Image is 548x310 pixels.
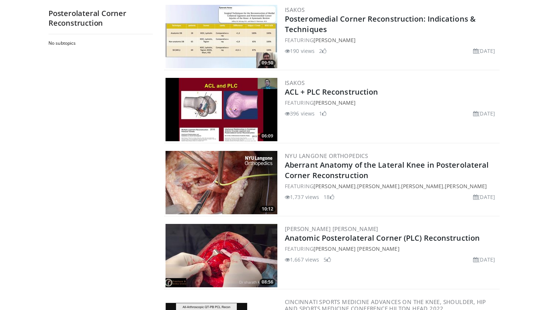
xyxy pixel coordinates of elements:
div: FEATURING [285,99,498,107]
li: 190 views [285,47,315,55]
li: [DATE] [473,47,495,55]
li: [DATE] [473,256,495,263]
div: FEATURING [285,245,498,253]
li: 18 [324,193,334,201]
img: 90939b61-031d-4bb0-9f9c-ece8f33fe1c0.jpg.300x170_q85_crop-smart_upscale.jpg [166,151,277,214]
img: fee9bbba-24bc-438f-bb15-05fff5796f2d.300x170_q85_crop-smart_upscale.jpg [166,224,277,287]
a: Aberrant Anatomy of the Lateral Knee in Posterolateral Corner Reconstruction [285,160,489,180]
span: 10:12 [259,206,275,212]
a: Posteromedial Corner Reconstruction: Indications & Techniques [285,14,476,34]
li: 5 [324,256,331,263]
img: b09b8583-c29b-40c1-90fe-5fc65434ba24.300x170_q85_crop-smart_upscale.jpg [166,78,277,141]
li: [DATE] [473,193,495,201]
a: [PERSON_NAME] [445,183,487,190]
li: 1,667 views [285,256,319,263]
span: 09:50 [259,60,275,66]
span: 08:56 [259,279,275,285]
a: NYU Langone Orthopedics [285,152,368,159]
li: 1,737 views [285,193,319,201]
a: [PERSON_NAME] [401,183,443,190]
div: FEATURING , , , [285,182,498,190]
a: ACL + PLC Reconstruction [285,87,378,97]
div: FEATURING [285,36,498,44]
a: ISAKOS [285,6,305,13]
h2: Posterolateral Corner Reconstruction [48,9,153,28]
a: [PERSON_NAME] [314,183,356,190]
a: 09:50 [166,5,277,68]
li: 1 [319,110,327,117]
img: 87a9e365-3271-479a-b4dd-6761f61420fd.300x170_q85_crop-smart_upscale.jpg [166,5,277,68]
a: [PERSON_NAME] [357,183,399,190]
a: ISAKOS [285,79,305,86]
a: Anatomic Posterolateral Corner (PLC) Reconstruction [285,233,480,243]
a: [PERSON_NAME] [314,37,356,44]
li: 2 [319,47,327,55]
a: [PERSON_NAME] [PERSON_NAME] [314,245,400,252]
a: 06:09 [166,78,277,141]
span: 06:09 [259,133,275,139]
a: [PERSON_NAME] [314,99,356,106]
a: 10:12 [166,151,277,214]
h2: No subtopics [48,40,151,46]
li: [DATE] [473,110,495,117]
a: 08:56 [166,224,277,287]
li: 396 views [285,110,315,117]
a: [PERSON_NAME] [PERSON_NAME] [285,225,378,232]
